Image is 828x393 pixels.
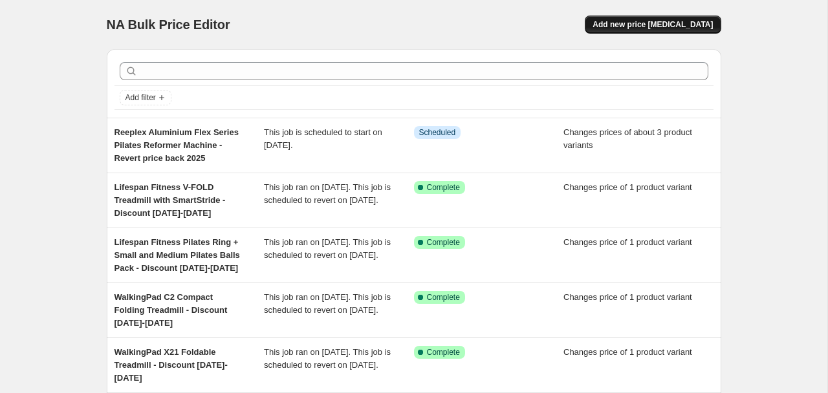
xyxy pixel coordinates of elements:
[125,92,156,103] span: Add filter
[264,347,391,370] span: This job ran on [DATE]. This job is scheduled to revert on [DATE].
[563,127,692,150] span: Changes prices of about 3 product variants
[427,182,460,193] span: Complete
[114,127,239,163] span: Reeplex Aluminium Flex Series Pilates Reformer Machine - Revert price back 2025
[264,292,391,315] span: This job ran on [DATE]. This job is scheduled to revert on [DATE].
[114,237,240,273] span: Lifespan Fitness Pilates Ring + Small and Medium Pilates Balls Pack - Discount [DATE]-[DATE]
[593,19,713,30] span: Add new price [MEDICAL_DATA]
[114,292,228,328] span: WalkingPad C2 Compact Folding Treadmill - Discount [DATE]-[DATE]
[120,90,171,105] button: Add filter
[264,237,391,260] span: This job ran on [DATE]. This job is scheduled to revert on [DATE].
[419,127,456,138] span: Scheduled
[563,347,692,357] span: Changes price of 1 product variant
[427,292,460,303] span: Complete
[563,292,692,302] span: Changes price of 1 product variant
[427,237,460,248] span: Complete
[563,182,692,192] span: Changes price of 1 product variant
[563,237,692,247] span: Changes price of 1 product variant
[264,182,391,205] span: This job ran on [DATE]. This job is scheduled to revert on [DATE].
[585,16,721,34] button: Add new price [MEDICAL_DATA]
[264,127,382,150] span: This job is scheduled to start on [DATE].
[107,17,230,32] span: NA Bulk Price Editor
[114,347,228,383] span: WalkingPad X21 Foldable Treadmill - Discount [DATE]-[DATE]
[427,347,460,357] span: Complete
[114,182,226,218] span: Lifespan Fitness V-FOLD Treadmill with SmartStride - Discount [DATE]-[DATE]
